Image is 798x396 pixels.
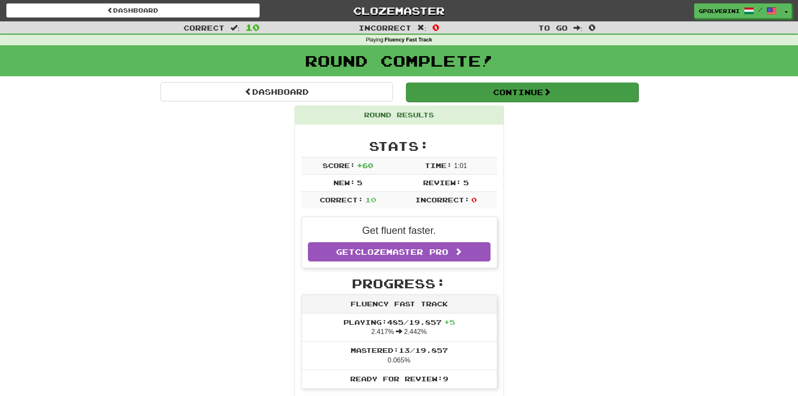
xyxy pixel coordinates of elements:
[301,139,497,153] h2: Stats:
[230,24,240,31] span: :
[415,196,470,204] span: Incorrect:
[355,247,448,256] span: Clozemaster Pro
[454,162,467,169] span: 1 : 0 1
[471,196,477,204] span: 0
[406,83,638,102] button: Continue
[359,23,411,32] span: Incorrect
[357,179,362,186] span: 5
[183,23,225,32] span: Correct
[365,196,376,204] span: 10
[343,318,455,326] span: Playing: 485 / 19.857
[320,196,363,204] span: Correct:
[3,52,795,69] h1: Round Complete!
[444,318,455,326] span: + 5
[301,277,497,290] h2: Progress:
[272,3,526,18] a: Clozemaster
[385,37,432,43] strong: Fluency Fast Track
[245,22,260,32] span: 10
[351,346,448,354] span: Mastered: 13 / 19.857
[463,179,469,186] span: 5
[350,375,448,383] span: Ready for Review: 9
[160,82,393,101] a: Dashboard
[302,313,497,342] li: 2.417% 2.442%
[589,22,596,32] span: 0
[573,24,583,31] span: :
[6,3,260,18] a: Dashboard
[302,295,497,313] div: Fluency Fast Track
[432,22,439,32] span: 0
[758,7,762,13] span: /
[308,242,491,261] a: GetClozemaster Pro
[302,341,497,370] li: 0.065%
[694,3,781,18] a: gpolverini /
[308,223,491,238] p: Get fluent faster.
[323,161,355,169] span: Score:
[417,24,426,31] span: :
[538,23,568,32] span: To go
[357,161,373,169] span: + 60
[423,179,461,186] span: Review:
[295,106,504,124] div: Round Results
[699,7,740,15] span: gpolverini
[333,179,355,186] span: New:
[425,161,452,169] span: Time:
